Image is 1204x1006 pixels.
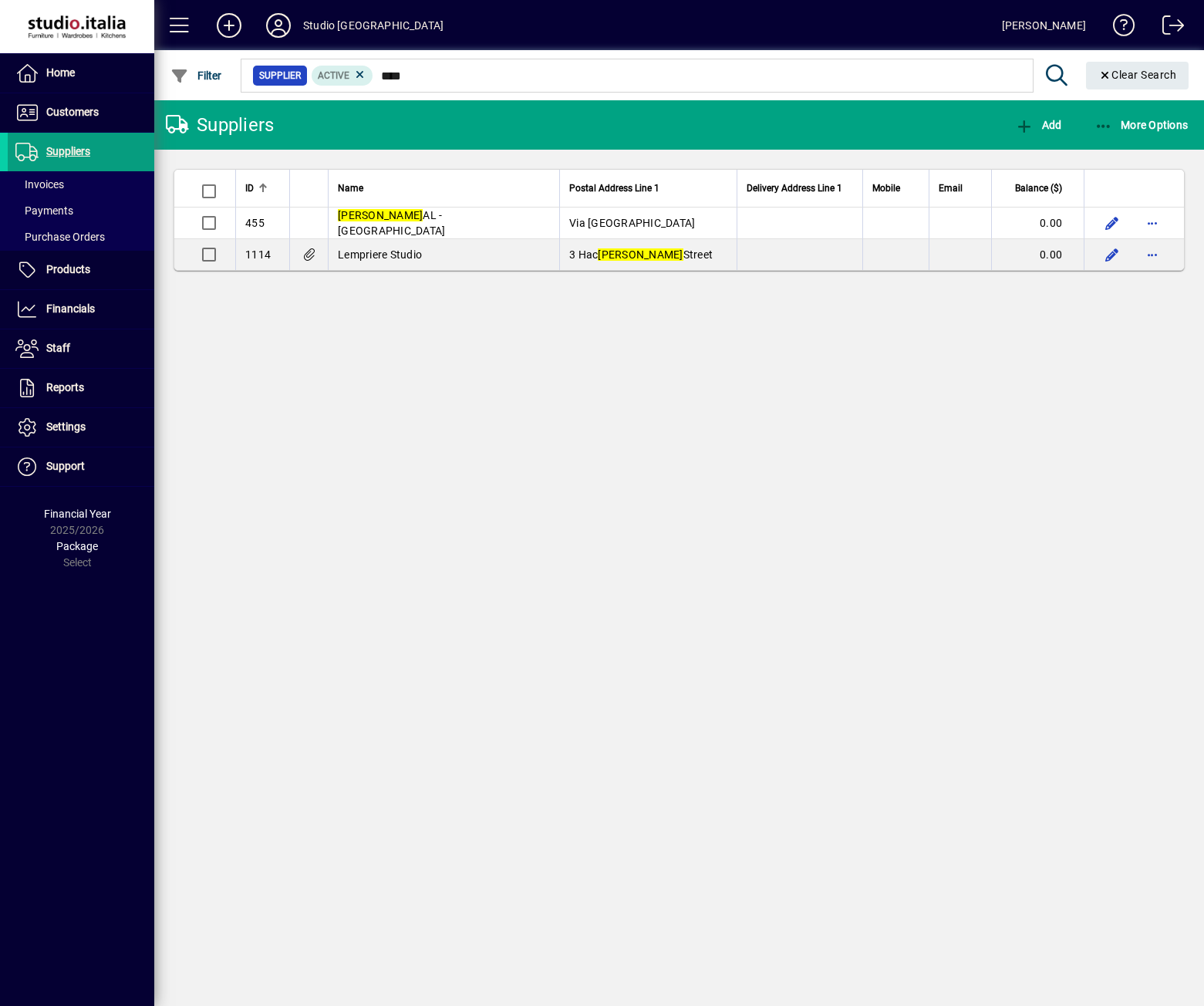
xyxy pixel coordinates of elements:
[1002,13,1086,38] div: [PERSON_NAME]
[15,204,73,217] span: Payments
[939,180,963,197] span: Email
[1011,111,1065,139] button: Add
[170,69,222,82] span: Filter
[1100,242,1125,267] button: Edit
[338,209,445,237] span: AL - [GEOGRAPHIC_DATA]
[8,408,154,447] a: Settings
[991,239,1084,270] td: 0.00
[1140,211,1165,235] button: More options
[8,251,154,289] a: Products
[167,62,226,89] button: Filter
[8,54,154,93] a: Home
[1001,180,1076,197] div: Balance ($)
[8,290,154,329] a: Financials
[872,180,919,197] div: Mobile
[166,113,274,137] div: Suppliers
[1140,242,1165,267] button: More options
[569,248,713,261] span: 3 Hac Street
[312,66,373,86] mat-chip: Activation Status: Active
[338,248,422,261] span: Lempriere Studio
[8,369,154,407] a: Reports
[46,342,70,354] span: Staff
[245,248,271,261] span: 1114
[569,180,659,197] span: Postal Address Line 1
[318,70,349,81] span: Active
[1015,119,1061,131] span: Add
[8,224,154,250] a: Purchase Orders
[338,180,363,197] span: Name
[46,66,75,79] span: Home
[1098,69,1177,81] span: Clear Search
[46,420,86,433] span: Settings
[245,180,254,197] span: ID
[747,180,842,197] span: Delivery Address Line 1
[44,508,111,520] span: Financial Year
[259,68,301,83] span: Supplier
[1151,3,1185,53] a: Logout
[991,208,1084,239] td: 0.00
[56,540,98,552] span: Package
[303,13,443,38] div: Studio [GEOGRAPHIC_DATA]
[1101,3,1135,53] a: Knowledge Base
[1086,62,1189,89] button: Clear
[8,447,154,486] a: Support
[245,180,280,197] div: ID
[1100,211,1125,235] button: Edit
[8,171,154,197] a: Invoices
[8,93,154,132] a: Customers
[15,231,105,243] span: Purchase Orders
[1091,111,1192,139] button: More Options
[338,180,550,197] div: Name
[15,178,64,191] span: Invoices
[254,12,303,39] button: Profile
[46,460,85,472] span: Support
[46,302,95,315] span: Financials
[1094,119,1189,131] span: More Options
[1015,180,1062,197] span: Balance ($)
[46,381,84,393] span: Reports
[46,106,99,118] span: Customers
[46,145,90,157] span: Suppliers
[338,209,423,221] em: [PERSON_NAME]
[245,217,265,229] span: 455
[204,12,254,39] button: Add
[8,197,154,224] a: Payments
[46,263,90,275] span: Products
[872,180,900,197] span: Mobile
[8,329,154,368] a: Staff
[939,180,982,197] div: Email
[598,248,683,261] em: [PERSON_NAME]
[569,217,695,229] span: Via [GEOGRAPHIC_DATA]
